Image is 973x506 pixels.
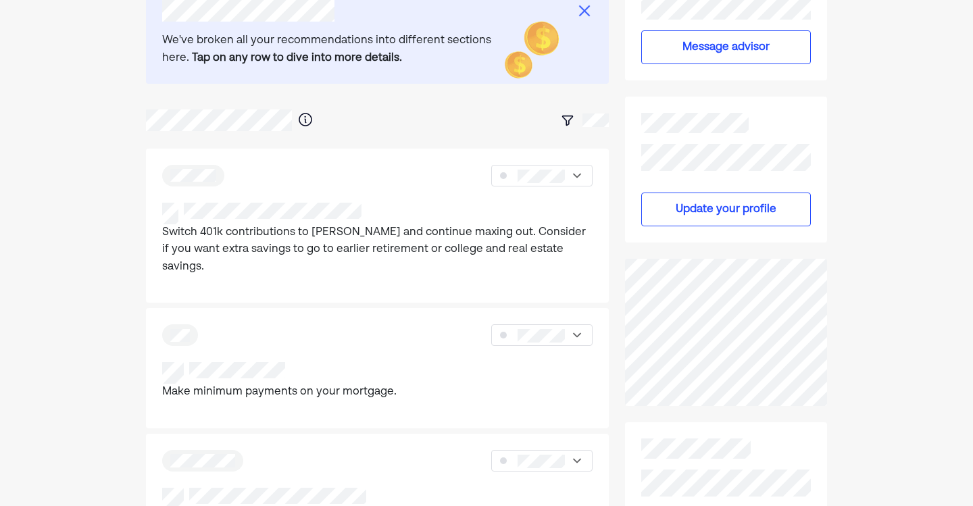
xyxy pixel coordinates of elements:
[641,193,811,226] button: Update your profile
[162,32,507,67] div: We've broken all your recommendations into different sections here.
[192,53,402,64] b: Tap on any row to dive into more details.
[162,384,397,401] p: Make minimum payments on your mortgage.
[641,30,811,64] button: Message advisor
[162,224,593,276] p: Switch 401k contributions to [PERSON_NAME] and continue maxing out. Consider if you want extra sa...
